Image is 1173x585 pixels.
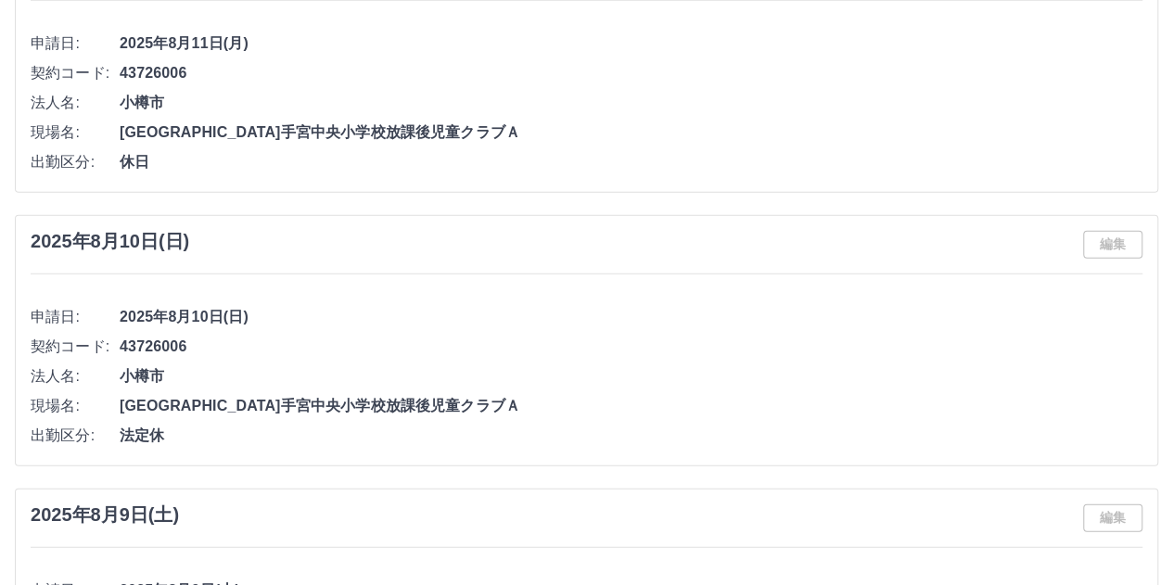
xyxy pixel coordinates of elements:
[31,336,120,358] span: 契約コード:
[120,395,1142,417] span: [GEOGRAPHIC_DATA]手宮中央小学校放課後児童クラブＡ
[120,62,1142,84] span: 43726006
[31,151,120,173] span: 出勤区分:
[120,92,1142,114] span: 小樽市
[31,92,120,114] span: 法人名:
[31,504,179,526] h3: 2025年8月9日(土)
[31,425,120,447] span: 出勤区分:
[120,306,1142,328] span: 2025年8月10日(日)
[31,32,120,55] span: 申請日:
[31,306,120,328] span: 申請日:
[120,121,1142,144] span: [GEOGRAPHIC_DATA]手宮中央小学校放課後児童クラブＡ
[120,425,1142,447] span: 法定休
[120,32,1142,55] span: 2025年8月11日(月)
[31,62,120,84] span: 契約コード:
[120,365,1142,388] span: 小樽市
[31,395,120,417] span: 現場名:
[120,151,1142,173] span: 休日
[120,336,1142,358] span: 43726006
[31,231,189,252] h3: 2025年8月10日(日)
[31,121,120,144] span: 現場名:
[31,365,120,388] span: 法人名:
